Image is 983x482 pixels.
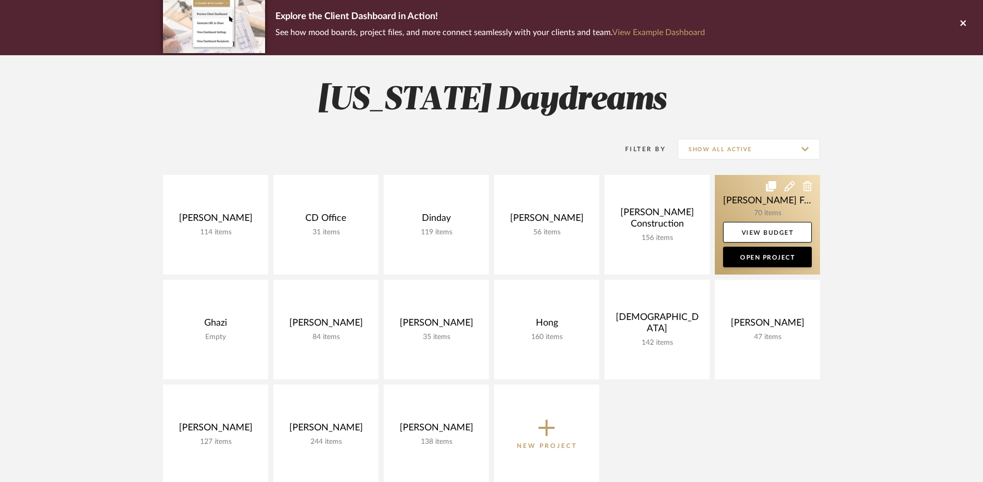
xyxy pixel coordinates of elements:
div: 35 items [392,333,481,342]
div: [PERSON_NAME] [502,213,591,228]
div: 138 items [392,438,481,446]
div: 160 items [502,333,591,342]
a: View Budget [723,222,812,243]
div: 127 items [171,438,260,446]
div: 119 items [392,228,481,237]
div: [DEMOGRAPHIC_DATA] [613,312,701,339]
h2: [US_STATE] Daydreams [120,81,863,120]
a: Open Project [723,247,812,267]
div: 156 items [613,234,701,243]
div: 142 items [613,339,701,347]
div: [PERSON_NAME] [282,422,370,438]
a: View Example Dashboard [612,28,705,37]
div: [PERSON_NAME] [392,317,481,333]
div: [PERSON_NAME] [282,317,370,333]
p: See how mood boards, project files, and more connect seamlessly with your clients and team. [275,25,705,40]
div: 47 items [723,333,812,342]
div: 244 items [282,438,370,446]
div: 84 items [282,333,370,342]
div: Ghazi [171,317,260,333]
div: 56 items [502,228,591,237]
div: [PERSON_NAME] Construction [613,207,701,234]
div: Empty [171,333,260,342]
div: 114 items [171,228,260,237]
div: Dinday [392,213,481,228]
p: New Project [517,441,577,451]
p: Explore the Client Dashboard in Action! [275,9,705,25]
div: [PERSON_NAME] [392,422,481,438]
div: 31 items [282,228,370,237]
div: Hong [502,317,591,333]
div: CD Office [282,213,370,228]
div: [PERSON_NAME] [723,317,812,333]
div: [PERSON_NAME] [171,422,260,438]
div: [PERSON_NAME] [171,213,260,228]
div: Filter By [612,144,666,154]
